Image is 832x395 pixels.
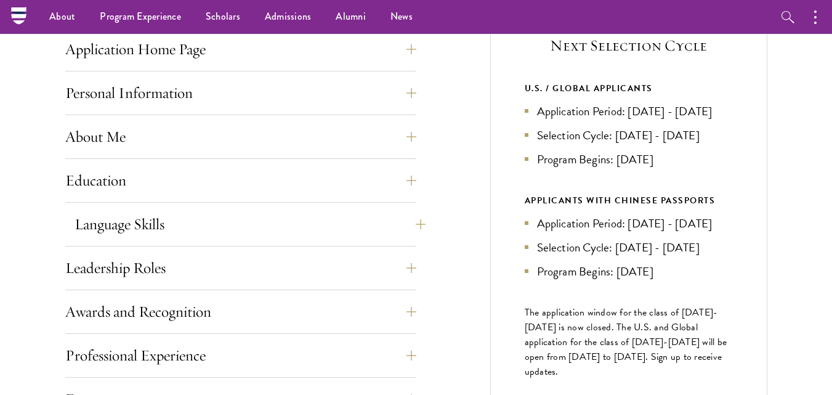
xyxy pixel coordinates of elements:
[525,102,733,120] li: Application Period: [DATE] - [DATE]
[525,238,733,256] li: Selection Cycle: [DATE] - [DATE]
[75,210,426,239] button: Language Skills
[65,35,416,64] button: Application Home Page
[525,193,733,208] div: APPLICANTS WITH CHINESE PASSPORTS
[525,214,733,232] li: Application Period: [DATE] - [DATE]
[65,341,416,370] button: Professional Experience
[525,305,727,379] span: The application window for the class of [DATE]-[DATE] is now closed. The U.S. and Global applicat...
[525,150,733,168] li: Program Begins: [DATE]
[65,253,416,283] button: Leadership Roles
[65,297,416,327] button: Awards and Recognition
[525,81,733,96] div: U.S. / GLOBAL APPLICANTS
[65,166,416,195] button: Education
[65,122,416,152] button: About Me
[525,35,733,56] h5: Next Selection Cycle
[525,263,733,280] li: Program Begins: [DATE]
[525,126,733,144] li: Selection Cycle: [DATE] - [DATE]
[65,78,416,108] button: Personal Information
